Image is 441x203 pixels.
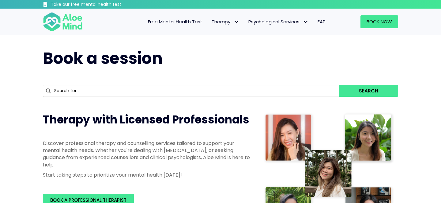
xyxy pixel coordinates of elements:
[207,15,244,28] a: TherapyTherapy: submenu
[212,18,239,25] span: Therapy
[301,18,310,26] span: Psychological Services: submenu
[43,112,249,127] span: Therapy with Licensed Professionals
[43,47,163,69] span: Book a session
[43,12,83,32] img: Aloe mind Logo
[248,18,308,25] span: Psychological Services
[367,18,392,25] span: Book Now
[360,15,398,28] a: Book Now
[43,85,339,97] input: Search for...
[244,15,313,28] a: Psychological ServicesPsychological Services: submenu
[339,85,398,97] button: Search
[91,15,330,28] nav: Menu
[313,15,330,28] a: EAP
[43,2,154,9] a: Take our free mental health test
[43,171,251,178] p: Start taking steps to prioritize your mental health [DATE]!
[43,140,251,168] p: Discover professional therapy and counselling services tailored to support your mental health nee...
[143,15,207,28] a: Free Mental Health Test
[148,18,202,25] span: Free Mental Health Test
[51,2,154,8] h3: Take our free mental health test
[318,18,326,25] span: EAP
[232,18,241,26] span: Therapy: submenu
